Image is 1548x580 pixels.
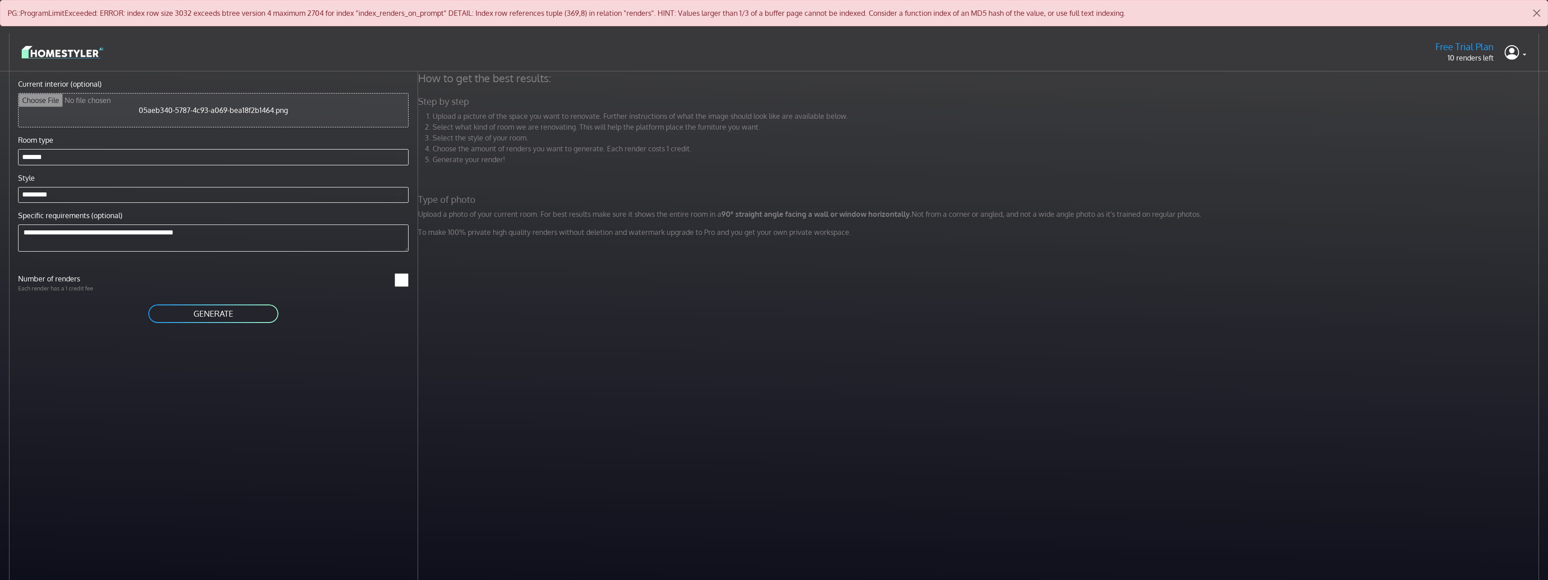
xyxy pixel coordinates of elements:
[13,284,213,293] p: Each render has a 1 credit fee
[413,209,1547,220] p: Upload a photo of your current room. For best results make sure it shows the entire room in a Not...
[413,71,1547,85] h4: How to get the best results:
[18,135,53,145] label: Room type
[13,273,213,284] label: Number of renders
[147,304,279,324] button: GENERATE
[22,44,103,60] img: logo-3de290ba35641baa71223ecac5eacb59cb85b4c7fdf211dc9aaecaaee71ea2f8.svg
[433,143,1541,154] li: Choose the amount of renders you want to generate. Each render costs 1 credit.
[721,210,912,219] strong: 90° straight angle facing a wall or window horizontally.
[413,96,1547,107] h5: Step by step
[1435,52,1494,63] p: 10 renders left
[433,111,1541,122] li: Upload a picture of the space you want to renovate. Further instructions of what the image should...
[433,132,1541,143] li: Select the style of your room.
[433,154,1541,165] li: Generate your render!
[1526,0,1548,26] button: Close
[433,122,1541,132] li: Select what kind of room we are renovating. This will help the platform place the furniture you w...
[18,79,102,89] label: Current interior (optional)
[413,194,1547,205] h5: Type of photo
[18,210,122,221] label: Specific requirements (optional)
[413,227,1547,238] p: To make 100% private high quality renders without deletion and watermark upgrade to Pro and you g...
[18,173,35,183] label: Style
[1435,41,1494,52] h5: Free Trial Plan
